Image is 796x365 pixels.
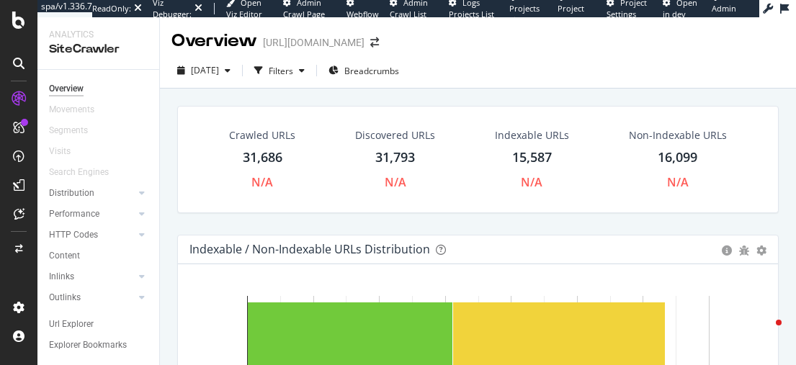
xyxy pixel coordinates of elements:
span: Projects List [509,3,540,25]
div: Movements [49,102,94,117]
div: Performance [49,207,99,222]
div: gear [756,245,766,256]
div: HTTP Codes [49,227,98,243]
a: Visits [49,144,85,159]
a: Distribution [49,186,135,201]
div: Indexable / Non-Indexable URLs Distribution [189,242,430,256]
a: Segments [49,123,102,138]
button: Breadcrumbs [323,59,405,82]
div: Overview [49,81,84,96]
div: Search Engines [49,165,109,180]
div: [URL][DOMAIN_NAME] [263,35,365,50]
div: Inlinks [49,269,74,284]
div: SiteCrawler [49,41,148,58]
a: Performance [49,207,135,222]
div: circle-info [722,245,732,256]
div: Segments [49,123,88,138]
div: 31,793 [375,148,415,167]
a: Outlinks [49,290,135,305]
iframe: Intercom live chat [747,316,782,351]
div: Indexable URLs [495,128,569,143]
div: Explorer Bookmarks [49,338,127,353]
div: 31,686 [243,148,282,167]
div: 15,587 [512,148,552,167]
div: Visits [49,144,71,159]
div: Url Explorer [49,317,94,332]
div: Discovered URLs [355,128,435,143]
div: bug [739,245,749,256]
div: Content [49,248,80,263]
div: Analytics [49,29,148,41]
div: N/A [521,174,542,191]
a: Url Explorer [49,317,149,332]
button: [DATE] [171,59,236,82]
a: Search Engines [49,165,123,180]
div: Distribution [49,186,94,201]
a: Overview [49,81,149,96]
div: Non-Indexable URLs [629,128,727,143]
div: Outlinks [49,290,81,305]
div: arrow-right-arrow-left [370,37,379,48]
a: Explorer Bookmarks [49,338,149,353]
a: HTTP Codes [49,227,135,243]
div: 16,099 [658,148,697,167]
span: Webflow [346,9,379,19]
div: Overview [171,29,257,53]
div: ReadOnly: [92,3,131,14]
a: Movements [49,102,109,117]
div: Crawled URLs [229,128,295,143]
a: Content [49,248,149,263]
div: N/A [385,174,406,191]
div: N/A [251,174,273,191]
a: Inlinks [49,269,135,284]
button: Filters [249,59,310,82]
span: Admin Page [712,3,736,25]
div: N/A [667,174,689,191]
span: Breadcrumbs [344,65,399,77]
span: Project Page [558,3,584,25]
div: Filters [269,65,293,77]
span: 2025 Jul. 18th [191,64,219,76]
